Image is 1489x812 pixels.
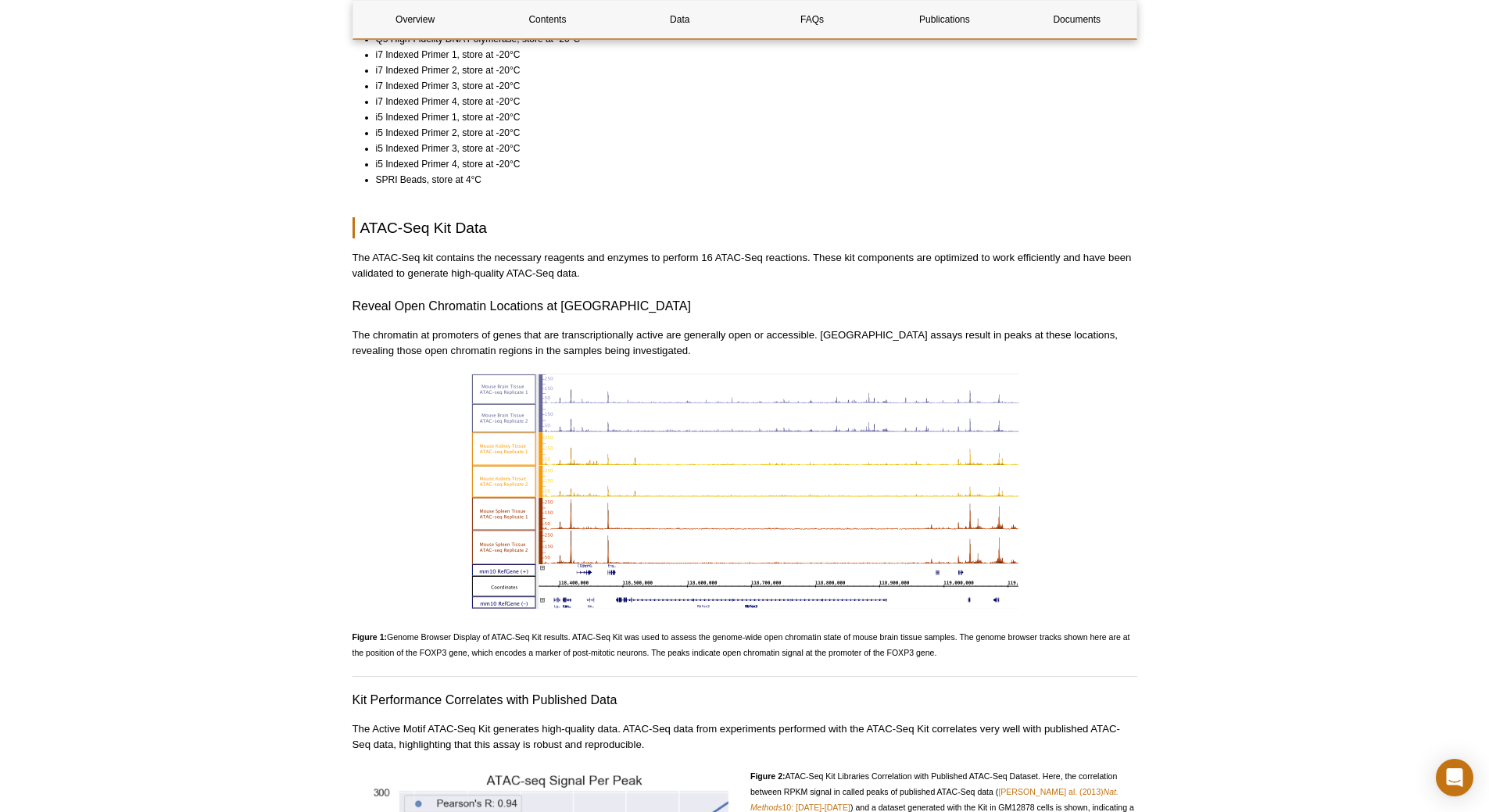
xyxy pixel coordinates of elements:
[376,156,1123,172] li: i5 Indexed Primer 4, store at -20°C
[376,109,1123,125] li: i5 Indexed Primer 1, store at -20°C
[471,374,1018,609] img: ATAC-Seq Kit Genome Browser
[376,141,1123,156] li: i5 Indexed Primer 3, store at -20°C
[882,1,1007,38] a: Publications
[353,721,1137,753] p: The Active Motif ATAC-Seq Kit generates high-quality data. ATAC-Seq data from experiments perform...
[353,217,1137,238] h2: ATAC-Seq Kit Data
[353,1,478,38] a: Overview
[376,172,1123,188] li: SPRI Beads, store at 4°C
[617,1,742,38] a: Data
[353,250,1137,281] p: The ATAC-Seq kit contains the necessary reagents and enzymes to perform 16 ATAC-Seq reactions. Th...
[376,94,1123,109] li: i7 Indexed Primer 4, store at -20°C
[353,632,388,642] strong: Figure 1:
[376,78,1123,94] li: i7 Indexed Primer 3, store at -20°C
[353,632,1130,657] span: Genome Browser Display of ATAC-Seq Kit results. ATAC-Seq Kit was used to assess the genome-wide o...
[485,1,610,38] a: Contents
[376,125,1123,141] li: i5 Indexed Primer 2, store at -20°C
[376,63,1123,78] li: i7 Indexed Primer 2, store at -20°C
[353,297,1137,316] h3: Reveal Open Chromatin Locations at [GEOGRAPHIC_DATA]
[353,691,1137,710] h3: Kit Performance Correlates with Published Data
[353,327,1137,359] p: The chromatin at promoters of genes that are transcriptionally active are generally open or acces...
[750,1,874,38] a: FAQs
[750,771,786,781] strong: Figure 2:
[376,47,1123,63] li: i7 Indexed Primer 1, store at -20°C
[1436,759,1473,796] div: Open Intercom Messenger
[1015,1,1139,38] a: Documents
